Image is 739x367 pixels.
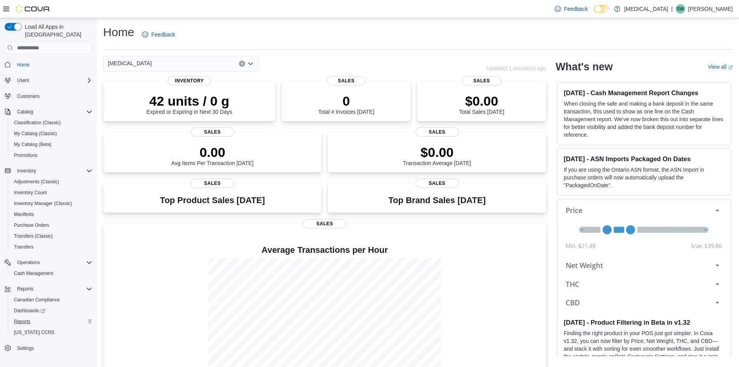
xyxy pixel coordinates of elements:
[8,117,95,128] button: Classification (Classic)
[14,329,54,336] span: [US_STATE] CCRS
[615,353,649,360] em: Beta Features
[8,268,95,279] button: Cash Management
[11,221,52,230] a: Purchase Orders
[388,196,486,205] h3: Top Brand Sales [DATE]
[564,166,725,189] p: If you are using the Ontario ASN format, the ASN Import in purchase orders will now automatically...
[14,190,47,196] span: Inventory Count
[11,210,37,219] a: Manifests
[564,318,725,326] h3: [DATE] - Product Filtering in Beta in v1.32
[14,179,59,185] span: Adjustments (Classic)
[14,233,53,239] span: Transfers (Classic)
[11,231,92,241] span: Transfers (Classic)
[14,318,30,325] span: Reports
[8,187,95,198] button: Inventory Count
[486,65,546,71] p: Updated 1 minute(s) ago
[14,60,33,70] a: Home
[14,141,52,148] span: My Catalog (Beta)
[728,65,733,70] svg: External link
[11,231,56,241] a: Transfers (Classic)
[564,89,725,97] h3: [DATE] - Cash Management Report Changes
[8,150,95,161] button: Promotions
[459,93,504,109] p: $0.00
[688,4,733,14] p: [PERSON_NAME]
[14,76,32,85] button: Users
[14,107,36,117] button: Catalog
[11,221,92,230] span: Purchase Orders
[11,177,92,186] span: Adjustments (Classic)
[594,13,594,14] span: Dark Mode
[22,23,92,38] span: Load All Apps in [GEOGRAPHIC_DATA]
[14,344,37,353] a: Settings
[171,144,254,160] p: 0.00
[17,77,29,83] span: Users
[2,59,95,70] button: Home
[11,306,92,315] span: Dashboards
[8,231,95,242] button: Transfers (Classic)
[8,242,95,252] button: Transfers
[171,144,254,166] div: Avg Items Per Transaction [DATE]
[11,210,92,219] span: Manifests
[2,90,95,102] button: Customers
[14,92,43,101] a: Customers
[2,343,95,354] button: Settings
[11,317,92,326] span: Reports
[552,1,591,17] a: Feedback
[17,62,29,68] span: Home
[11,151,41,160] a: Promotions
[8,139,95,150] button: My Catalog (Beta)
[8,220,95,231] button: Purchase Orders
[318,93,374,115] div: Total # Invoices [DATE]
[11,118,92,127] span: Classification (Classic)
[14,152,38,158] span: Promotions
[14,258,43,267] button: Operations
[14,308,45,314] span: Dashboards
[14,76,92,85] span: Users
[415,179,459,188] span: Sales
[2,284,95,294] button: Reports
[147,93,232,109] p: 42 units / 0 g
[191,179,234,188] span: Sales
[556,61,613,73] h2: What's new
[676,4,685,14] div: Sonny Wong
[109,245,540,255] h4: Average Transactions per Hour
[8,128,95,139] button: My Catalog (Classic)
[11,242,92,252] span: Transfers
[14,130,57,137] span: My Catalog (Classic)
[2,257,95,268] button: Operations
[11,188,50,197] a: Inventory Count
[103,24,134,40] h1: Home
[2,75,95,86] button: Users
[139,27,178,42] a: Feedback
[564,100,725,139] p: When closing the safe and making a bank deposit in the same transaction, this used to show as one...
[14,284,36,294] button: Reports
[17,109,33,115] span: Catalog
[14,297,60,303] span: Canadian Compliance
[11,188,92,197] span: Inventory Count
[594,5,610,13] input: Dark Mode
[677,4,684,14] span: SW
[8,176,95,187] button: Adjustments (Classic)
[8,294,95,305] button: Canadian Compliance
[624,4,668,14] p: [MEDICAL_DATA]
[11,151,92,160] span: Promotions
[318,93,374,109] p: 0
[327,76,366,85] span: Sales
[2,106,95,117] button: Catalog
[17,93,40,99] span: Customers
[564,5,588,13] span: Feedback
[14,107,92,117] span: Catalog
[14,284,92,294] span: Reports
[403,144,471,160] p: $0.00
[8,305,95,316] a: Dashboards
[8,209,95,220] button: Manifests
[11,269,92,278] span: Cash Management
[14,59,92,69] span: Home
[708,64,733,70] a: View allExternal link
[11,140,92,149] span: My Catalog (Beta)
[11,129,60,138] a: My Catalog (Classic)
[14,91,92,101] span: Customers
[459,93,504,115] div: Total Sales [DATE]
[11,242,36,252] a: Transfers
[11,317,33,326] a: Reports
[14,244,33,250] span: Transfers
